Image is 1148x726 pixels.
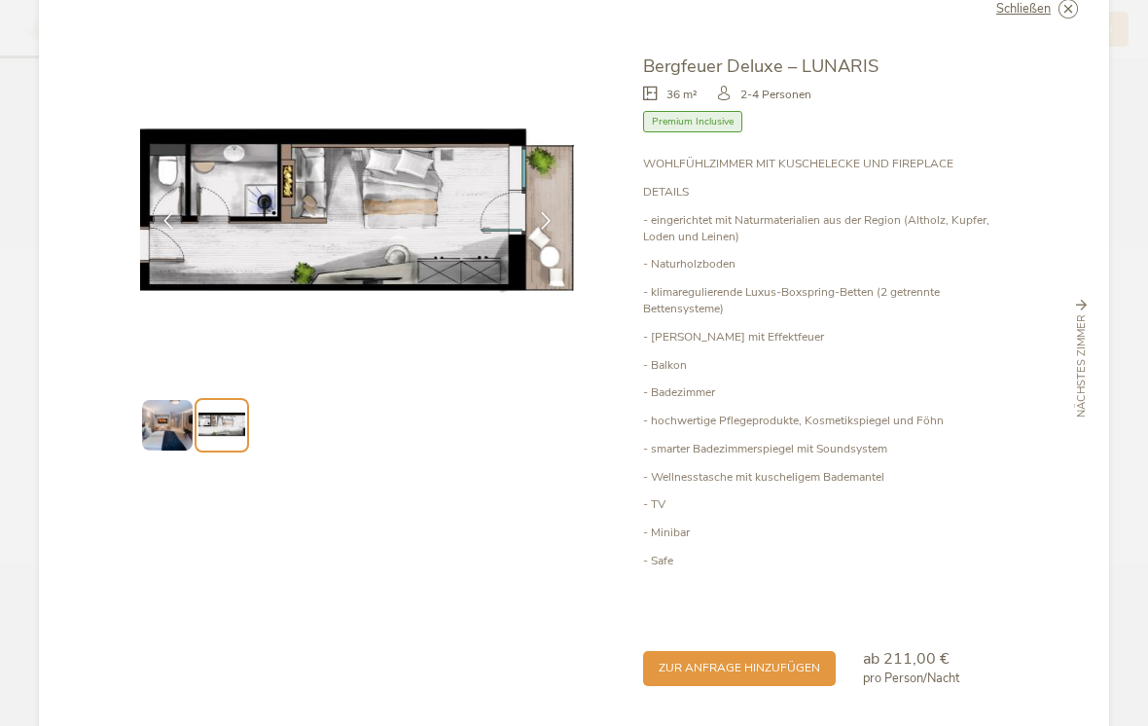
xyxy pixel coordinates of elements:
p: WOHLFÜHLZIMMER MIT KUSCHELECKE UND FIREPLACE [643,156,1008,172]
p: - eingerichtet mit Naturmaterialien aus der Region (Altholz, Kupfer, Loden und Leinen) [643,212,1008,245]
span: Schließen [996,3,1051,16]
span: 36 m² [666,87,698,103]
span: Bergfeuer Deluxe – LUNARIS [643,54,879,78]
img: Bergfeuer Deluxe – LUNARIS [140,54,574,379]
p: DETAILS [643,184,1008,200]
span: Premium Inclusive [643,111,742,133]
span: 2-4 Personen [740,87,811,103]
